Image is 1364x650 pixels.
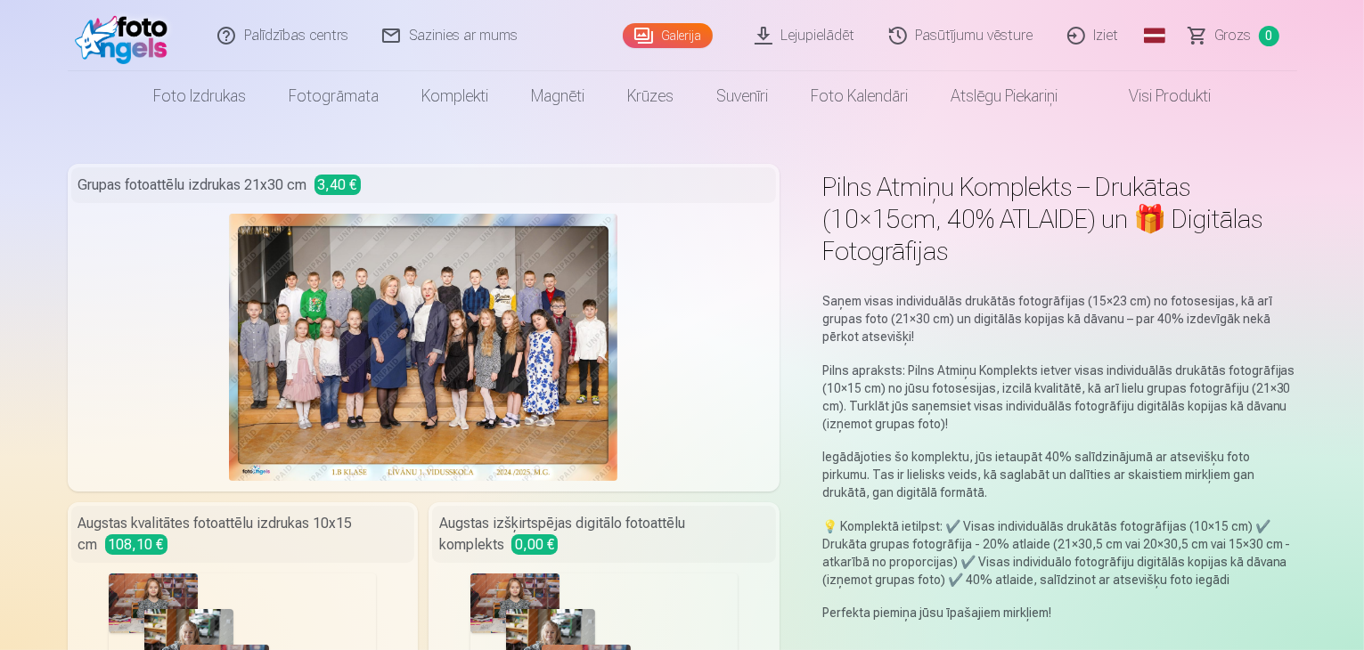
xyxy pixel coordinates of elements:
div: Augstas izšķirtspējas digitālo fotoattēlu komplekts [432,506,776,563]
a: Suvenīri [695,71,789,121]
a: Galerija [623,23,713,48]
p: Saņem visas individuālās drukātās fotogrāfijas (15×23 cm) no fotosesijas, kā arī grupas foto (21×... [822,292,1297,345]
span: 0,00 € [511,534,558,555]
p: Iegādājoties šo komplektu, jūs ietaupāt 40% salīdzinājumā ar atsevišķu foto pirkumu. Tas ir lieli... [822,448,1297,501]
span: 3,40 € [314,175,361,195]
img: /fa1 [75,7,177,64]
a: Visi produkti [1079,71,1232,121]
a: Atslēgu piekariņi [929,71,1079,121]
a: Fotogrāmata [267,71,400,121]
div: Grupas fotoattēlu izdrukas 21x30 cm [71,167,776,203]
a: Komplekti [400,71,510,121]
a: Foto kalendāri [789,71,929,121]
p: Perfekta piemiņa jūsu īpašajiem mirkļiem! [822,604,1297,622]
div: Augstas kvalitātes fotoattēlu izdrukas 10x15 cm [71,506,415,563]
span: 108,10 € [105,534,167,555]
a: Foto izdrukas [132,71,267,121]
p: Pilns apraksts: Pilns Atmiņu Komplekts ietver visas individuālās drukātās fotogrāfijas (10×15 cm)... [822,362,1297,433]
a: Magnēti [510,71,606,121]
h1: Pilns Atmiņu Komplekts – Drukātas (10×15cm, 40% ATLAIDE) un 🎁 Digitālas Fotogrāfijas [822,171,1297,267]
span: 0 [1259,26,1279,46]
p: 💡 Komplektā ietilpst: ✔️ Visas individuālās drukātās fotogrāfijas (10×15 cm) ✔️ Drukāta grupas fo... [822,517,1297,589]
span: Grozs [1215,25,1252,46]
a: Krūzes [606,71,695,121]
